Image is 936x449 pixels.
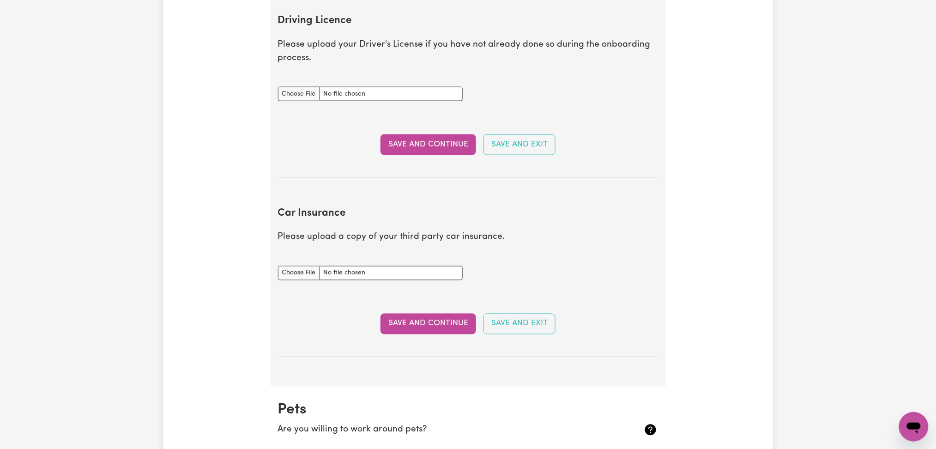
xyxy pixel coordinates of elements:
p: Are you willing to work around pets? [278,424,595,437]
h2: Car Insurance [278,207,658,220]
h2: Driving Licence [278,15,658,27]
p: Please upload your Driver's License if you have not already done so during the onboarding process. [278,38,658,65]
p: Please upload a copy of your third party car insurance. [278,231,658,244]
h2: Pets [278,401,658,419]
iframe: Button to launch messaging window [899,412,929,442]
button: Save and Exit [483,134,556,155]
button: Save and Continue [380,134,476,155]
button: Save and Exit [483,314,556,334]
button: Save and Continue [380,314,476,334]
